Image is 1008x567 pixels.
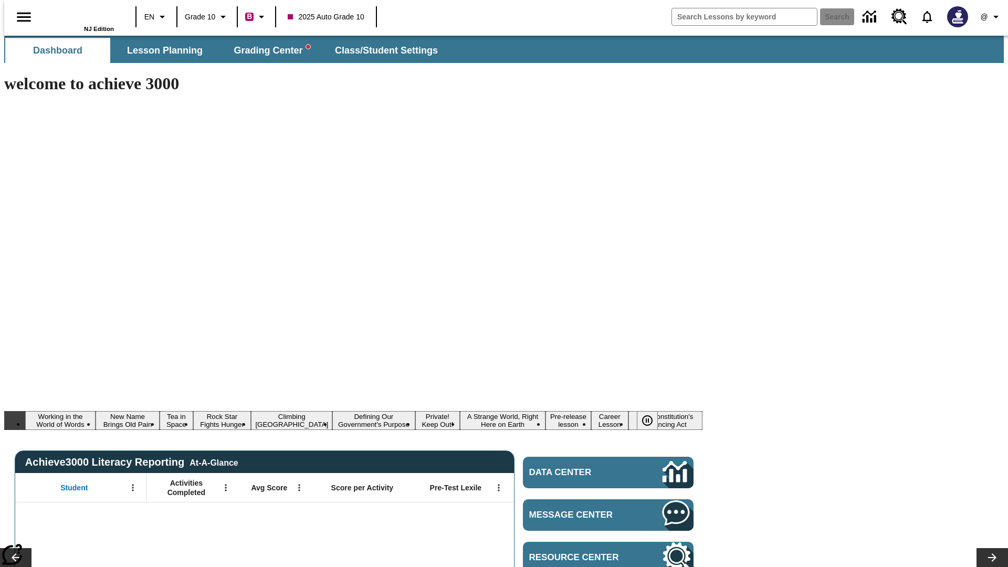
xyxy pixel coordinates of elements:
[96,411,160,430] button: Slide 2 New Name Brings Old Pain
[545,411,591,430] button: Slide 9 Pre-release lesson
[306,45,310,49] svg: writing assistant alert
[885,3,913,31] a: Resource Center, Will open in new tab
[327,38,446,63] button: Class/Student Settings
[976,548,1008,567] button: Lesson carousel, Next
[529,510,631,520] span: Message Center
[8,2,39,33] button: Open side menu
[4,38,447,63] div: SubNavbar
[415,411,460,430] button: Slide 7 Private! Keep Out!
[460,411,545,430] button: Slide 8 A Strange World, Right Here on Earth
[974,7,1008,26] button: Profile/Settings
[5,38,110,63] button: Dashboard
[628,411,702,430] button: Slide 11 The Constitution's Balancing Act
[251,411,332,430] button: Slide 5 Climbing Mount Tai
[234,45,310,57] span: Grading Center
[430,483,482,492] span: Pre-Test Lexile
[152,478,221,497] span: Activities Completed
[947,6,968,27] img: Avatar
[33,45,82,57] span: Dashboard
[247,10,252,23] span: B
[181,7,234,26] button: Grade: Grade 10, Select a grade
[637,411,668,430] div: Pause
[637,411,658,430] button: Pause
[4,36,1004,63] div: SubNavbar
[941,3,974,30] button: Select a new avatar
[491,480,507,496] button: Open Menu
[193,411,251,430] button: Slide 4 Rock Star Fights Hunger
[218,480,234,496] button: Open Menu
[127,45,203,57] span: Lesson Planning
[84,26,114,32] span: NJ Edition
[219,38,324,63] button: Grading Center
[46,4,114,32] div: Home
[190,456,238,468] div: At-A-Glance
[856,3,885,31] a: Data Center
[25,456,238,468] span: Achieve3000 Literacy Reporting
[980,12,988,23] span: @
[913,3,941,30] a: Notifications
[288,12,364,23] span: 2025 Auto Grade 10
[112,38,217,63] button: Lesson Planning
[46,5,114,26] a: Home
[25,411,96,430] button: Slide 1 Working in the World of Words
[529,552,631,563] span: Resource Center
[591,411,628,430] button: Slide 10 Career Lesson
[241,7,272,26] button: Boost Class color is violet red. Change class color
[185,12,215,23] span: Grade 10
[672,8,817,25] input: search field
[60,483,88,492] span: Student
[251,483,287,492] span: Avg Score
[140,7,173,26] button: Language: EN, Select a language
[331,483,394,492] span: Score per Activity
[160,411,193,430] button: Slide 3 Tea in Space
[523,499,694,531] a: Message Center
[125,480,141,496] button: Open Menu
[291,480,307,496] button: Open Menu
[523,457,694,488] a: Data Center
[335,45,438,57] span: Class/Student Settings
[4,74,702,93] h1: welcome to achieve 3000
[144,12,154,23] span: EN
[529,467,627,478] span: Data Center
[332,411,415,430] button: Slide 6 Defining Our Government's Purpose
